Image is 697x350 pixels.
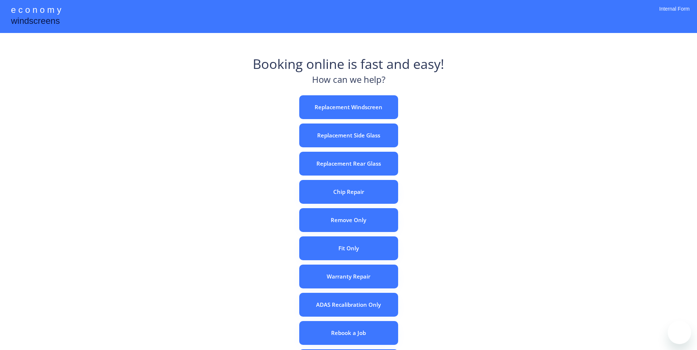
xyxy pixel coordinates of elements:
[299,180,398,204] button: Chip Repair
[299,124,398,147] button: Replacement Side Glass
[299,293,398,317] button: ADAS Recalibration Only
[299,95,398,119] button: Replacement Windscreen
[312,73,385,90] div: How can we help?
[253,55,444,73] div: Booking online is fast and easy!
[659,5,690,22] div: Internal Form
[11,4,61,18] div: e c o n o m y
[299,236,398,260] button: Fit Only
[668,321,691,344] iframe: Button to launch messaging window
[11,15,60,29] div: windscreens
[299,152,398,176] button: Replacement Rear Glass
[299,208,398,232] button: Remove Only
[299,321,398,345] button: Rebook a Job
[299,265,398,288] button: Warranty Repair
